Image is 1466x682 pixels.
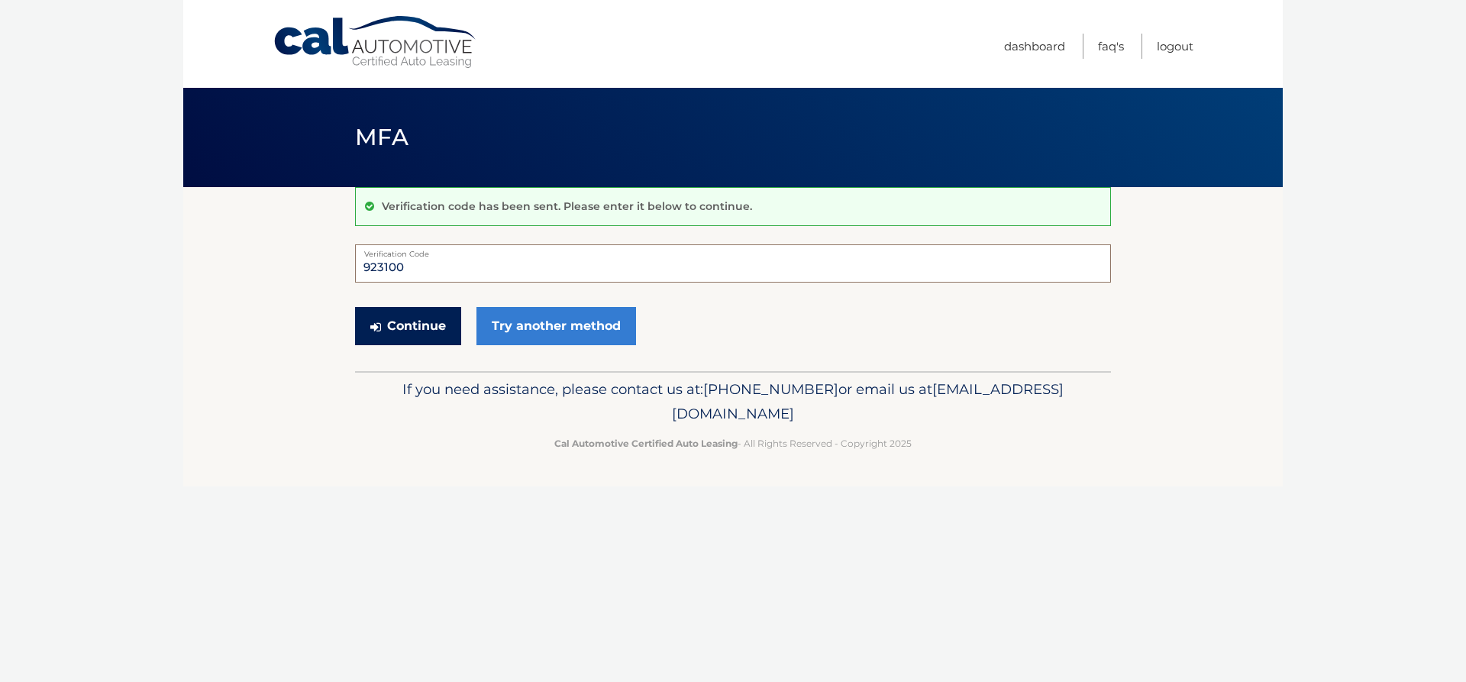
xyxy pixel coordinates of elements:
[355,244,1111,257] label: Verification Code
[672,380,1064,422] span: [EMAIL_ADDRESS][DOMAIN_NAME]
[355,244,1111,283] input: Verification Code
[476,307,636,345] a: Try another method
[554,438,738,449] strong: Cal Automotive Certified Auto Leasing
[382,199,752,213] p: Verification code has been sent. Please enter it below to continue.
[365,435,1101,451] p: - All Rights Reserved - Copyright 2025
[1004,34,1065,59] a: Dashboard
[355,307,461,345] button: Continue
[703,380,838,398] span: [PHONE_NUMBER]
[273,15,479,69] a: Cal Automotive
[1098,34,1124,59] a: FAQ's
[1157,34,1193,59] a: Logout
[355,123,408,151] span: MFA
[365,377,1101,426] p: If you need assistance, please contact us at: or email us at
